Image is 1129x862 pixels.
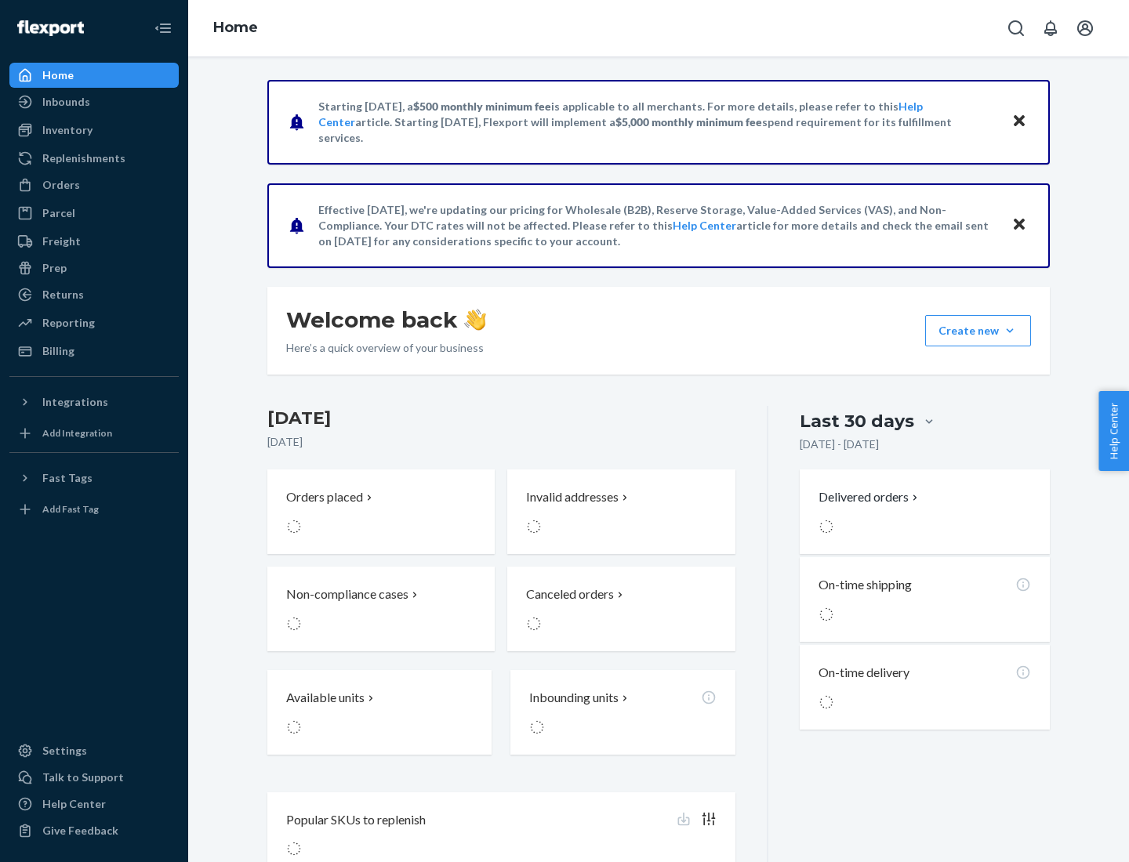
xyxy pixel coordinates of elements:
[42,426,112,440] div: Add Integration
[9,389,179,415] button: Integrations
[42,177,80,193] div: Orders
[42,823,118,838] div: Give Feedback
[1009,110,1029,133] button: Close
[800,436,879,452] p: [DATE] - [DATE]
[800,409,914,433] div: Last 30 days
[510,670,735,755] button: Inbounding units
[507,567,735,651] button: Canceled orders
[9,465,179,491] button: Fast Tags
[9,63,179,88] a: Home
[42,234,81,249] div: Freight
[507,469,735,554] button: Invalid addresses
[819,488,921,506] button: Delivered orders
[615,115,762,129] span: $5,000 monthly minimum fee
[42,122,93,138] div: Inventory
[1035,13,1066,44] button: Open notifications
[201,5,270,51] ol: breadcrumbs
[529,689,619,707] p: Inbounding units
[413,100,551,113] span: $500 monthly minimum fee
[42,343,74,359] div: Billing
[9,89,179,114] a: Inbounds
[526,585,614,603] p: Canceled orders
[1000,13,1032,44] button: Open Search Box
[42,287,84,302] div: Returns
[819,664,909,682] p: On-time delivery
[286,811,426,829] p: Popular SKUs to replenish
[9,421,179,446] a: Add Integration
[147,13,179,44] button: Close Navigation
[526,488,619,506] p: Invalid addresses
[267,567,495,651] button: Non-compliance cases
[464,309,486,331] img: hand-wave emoji
[42,67,74,83] div: Home
[9,118,179,143] a: Inventory
[9,146,179,171] a: Replenishments
[42,796,106,812] div: Help Center
[318,99,996,146] p: Starting [DATE], a is applicable to all merchants. For more details, please refer to this article...
[1069,13,1101,44] button: Open account menu
[267,469,495,554] button: Orders placed
[819,576,912,594] p: On-time shipping
[42,150,125,166] div: Replenishments
[267,434,735,450] p: [DATE]
[42,770,124,785] div: Talk to Support
[286,306,486,334] h1: Welcome back
[42,743,87,759] div: Settings
[318,202,996,249] p: Effective [DATE], we're updating our pricing for Wholesale (B2B), Reserve Storage, Value-Added Se...
[9,310,179,335] a: Reporting
[925,315,1031,346] button: Create new
[1098,391,1129,471] button: Help Center
[9,172,179,197] a: Orders
[213,19,258,36] a: Home
[267,406,735,431] h3: [DATE]
[9,791,179,817] a: Help Center
[42,260,67,276] div: Prep
[42,502,99,516] div: Add Fast Tag
[9,497,179,522] a: Add Fast Tag
[42,394,108,410] div: Integrations
[1009,214,1029,237] button: Close
[9,738,179,763] a: Settings
[42,470,93,486] div: Fast Tags
[42,94,90,110] div: Inbounds
[42,205,75,221] div: Parcel
[286,689,365,707] p: Available units
[9,201,179,226] a: Parcel
[9,282,179,307] a: Returns
[9,765,179,790] a: Talk to Support
[267,670,492,755] button: Available units
[673,219,736,232] a: Help Center
[9,229,179,254] a: Freight
[286,488,363,506] p: Orders placed
[17,20,84,36] img: Flexport logo
[286,340,486,356] p: Here’s a quick overview of your business
[286,585,408,603] p: Non-compliance cases
[9,818,179,843] button: Give Feedback
[9,255,179,281] a: Prep
[9,339,179,364] a: Billing
[42,315,95,331] div: Reporting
